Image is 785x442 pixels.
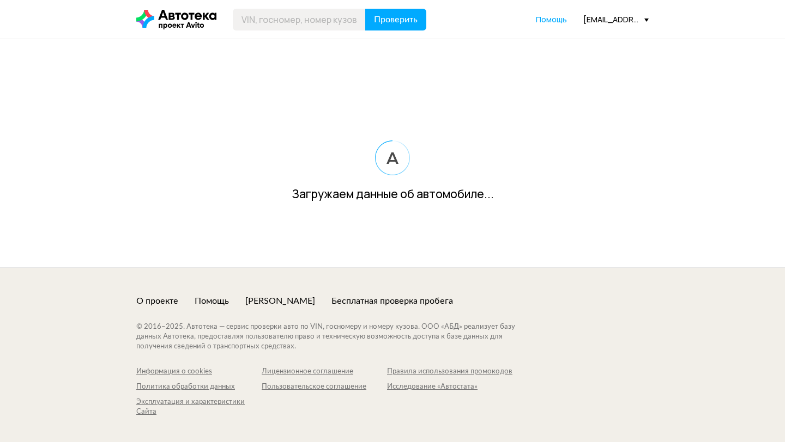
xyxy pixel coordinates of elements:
[136,295,178,307] a: О проекте
[233,9,366,30] input: VIN, госномер, номер кузова
[387,382,512,392] a: Исследование «Автостата»
[262,367,387,377] a: Лицензионное соглашение
[136,367,262,377] a: Информация о cookies
[195,295,229,307] a: Помощь
[331,295,453,307] a: Бесплатная проверка пробега
[136,322,537,352] div: © 2016– 2025 . Автотека — сервис проверки авто по VIN, госномеру и номеру кузова. ООО «АБД» реали...
[262,382,387,392] a: Пользовательское соглашение
[374,15,418,24] span: Проверить
[245,295,315,307] a: [PERSON_NAME]
[387,367,512,377] a: Правила использования промокодов
[136,397,262,417] a: Эксплуатация и характеристики Сайта
[365,9,426,30] button: Проверить
[583,14,649,24] div: [EMAIL_ADDRESS][DOMAIN_NAME]
[136,382,262,392] a: Политика обработки данных
[536,14,567,25] a: Помощь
